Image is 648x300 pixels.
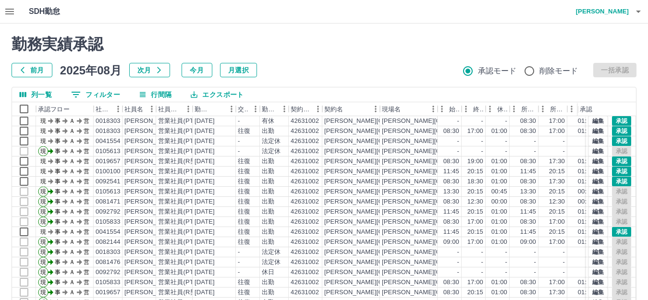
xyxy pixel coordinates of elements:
[124,127,177,136] div: [PERSON_NAME]
[324,177,443,186] div: [PERSON_NAME][GEOGRAPHIC_DATA]
[457,137,459,146] div: -
[467,207,483,216] div: 20:15
[491,197,507,206] div: 00:00
[84,118,89,124] text: 営
[238,127,250,136] div: 往復
[443,207,459,216] div: 11:45
[578,207,594,216] div: 01:00
[238,187,250,196] div: 往復
[96,137,121,146] div: 0041554
[40,128,46,134] text: 現
[588,216,608,227] button: 編集
[481,147,483,156] div: -
[549,127,565,136] div: 17:00
[55,148,61,155] text: 事
[588,237,608,247] button: 編集
[588,116,608,126] button: 編集
[40,178,46,185] text: 現
[505,137,507,146] div: -
[69,208,75,215] text: Ａ
[481,117,483,126] div: -
[467,127,483,136] div: 17:00
[238,147,240,156] div: -
[158,157,205,166] div: 営業社員(R契約)
[578,187,594,196] div: 00:45
[612,156,631,167] button: 承認
[124,197,177,206] div: [PERSON_NAME]
[69,178,75,185] text: Ａ
[588,176,608,187] button: 編集
[382,117,553,126] div: [PERSON_NAME][GEOGRAPHIC_DATA][PERSON_NAME]
[291,217,319,227] div: 42631002
[238,207,250,216] div: 往復
[262,102,277,116] div: 勤務区分
[481,137,483,146] div: -
[195,117,215,126] div: [DATE]
[505,117,507,126] div: -
[588,196,608,207] button: 編集
[195,217,215,227] div: [DATE]
[69,188,75,195] text: Ａ
[467,228,483,237] div: 20:15
[549,117,565,126] div: 17:00
[124,157,177,166] div: [PERSON_NAME]
[12,87,60,102] button: 列選択
[324,102,343,116] div: 契約名
[510,102,538,116] div: 所定開始
[262,137,281,146] div: 法定休
[158,127,208,136] div: 営業社員(PT契約)
[36,102,94,116] div: 承認フロー
[195,228,215,237] div: [DATE]
[291,207,319,216] div: 42631002
[382,217,553,227] div: [PERSON_NAME][GEOGRAPHIC_DATA][PERSON_NAME]
[40,158,46,165] text: 現
[193,102,236,116] div: 勤務日
[40,168,46,175] text: 現
[84,158,89,165] text: 営
[96,177,121,186] div: 0092541
[588,186,608,197] button: 編集
[382,157,553,166] div: [PERSON_NAME][GEOGRAPHIC_DATA][PERSON_NAME]
[382,187,553,196] div: [PERSON_NAME][GEOGRAPHIC_DATA][PERSON_NAME]
[124,207,177,216] div: [PERSON_NAME]
[181,102,196,116] button: メニュー
[96,147,121,156] div: 0105613
[211,102,224,116] button: ソート
[588,166,608,177] button: 編集
[324,207,443,216] div: [PERSON_NAME][GEOGRAPHIC_DATA]
[467,177,483,186] div: 18:30
[195,167,215,176] div: [DATE]
[69,198,75,205] text: Ａ
[238,102,248,116] div: 交通費
[96,127,121,136] div: 0018303
[69,128,75,134] text: Ａ
[324,127,443,136] div: [PERSON_NAME][GEOGRAPHIC_DATA]
[111,102,125,116] button: メニュー
[195,137,215,146] div: [DATE]
[277,102,292,116] button: メニュー
[158,177,208,186] div: 営業社員(PT契約)
[69,158,75,165] text: Ａ
[578,127,594,136] div: 01:00
[578,217,594,227] div: 01:00
[84,148,89,155] text: 営
[382,102,401,116] div: 現場名
[238,197,250,206] div: 往復
[60,63,122,77] h5: 2025年08月
[195,177,215,186] div: [DATE]
[12,63,52,77] button: 前月
[260,102,289,116] div: 勤務区分
[291,117,319,126] div: 42631002
[549,207,565,216] div: 20:15
[612,176,631,187] button: 承認
[289,102,322,116] div: 契約コード
[520,127,536,136] div: 08:30
[291,127,319,136] div: 42631002
[195,127,215,136] div: [DATE]
[467,167,483,176] div: 20:15
[96,117,121,126] div: 0018303
[563,137,565,146] div: -
[69,118,75,124] text: Ａ
[55,198,61,205] text: 事
[588,247,608,257] button: 編集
